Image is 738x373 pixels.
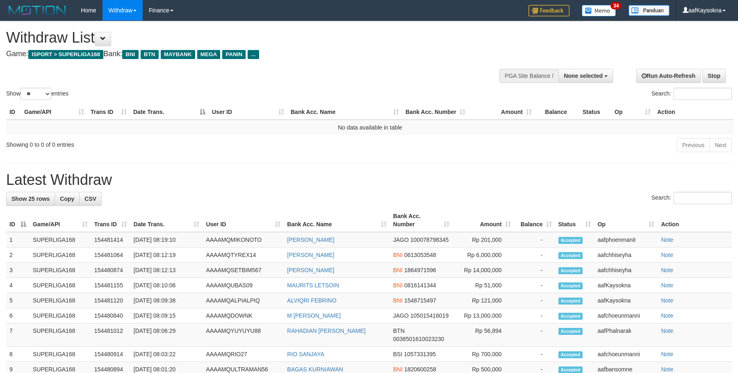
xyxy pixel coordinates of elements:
img: panduan.png [629,5,670,16]
td: [DATE] 08:09:38 [130,293,203,308]
td: No data available in table [6,120,734,135]
td: Rp 14,000,000 [453,263,514,278]
td: aafchoeunmanni [594,347,658,362]
span: BTN [393,328,405,334]
th: Trans ID: activate to sort column ascending [91,209,130,232]
a: Note [661,297,673,304]
a: Next [709,138,732,152]
button: None selected [558,69,613,83]
th: Status: activate to sort column ascending [555,209,594,232]
span: Copy [60,196,74,202]
th: Bank Acc. Number: activate to sort column ascending [402,105,469,120]
td: SUPERLIGA168 [30,293,91,308]
td: [DATE] 08:19:10 [130,232,203,248]
span: ISPORT > SUPERLIGA168 [28,50,103,59]
th: Amount: activate to sort column ascending [453,209,514,232]
a: Note [661,267,673,273]
a: [PERSON_NAME] [287,237,334,243]
span: MEGA [197,50,221,59]
a: Run Auto-Refresh [636,69,701,83]
span: Copy 1057331395 to clipboard [404,351,436,357]
span: Copy 0038501610023230 to clipboard [393,336,444,342]
th: ID: activate to sort column descending [6,209,30,232]
span: Accepted [558,328,583,335]
td: 4 [6,278,30,293]
span: Copy 1820600258 to clipboard [404,366,436,373]
td: 154481012 [91,323,130,347]
span: BNI [393,297,403,304]
span: Copy 1548715497 to clipboard [404,297,436,304]
td: AAAAMQSETBIM567 [203,263,284,278]
h1: Withdraw List [6,30,484,46]
th: User ID: activate to sort column ascending [203,209,284,232]
span: JAGO [393,237,409,243]
td: aafchhiseyha [594,248,658,263]
h1: Latest Withdraw [6,172,732,188]
td: aafPhalnarak [594,323,658,347]
span: Copy 100078798345 to clipboard [410,237,449,243]
span: BNI [393,366,403,373]
td: - [514,263,555,278]
th: Balance: activate to sort column ascending [514,209,555,232]
a: Stop [702,69,726,83]
td: SUPERLIGA168 [30,232,91,248]
td: 2 [6,248,30,263]
td: - [514,323,555,347]
td: Rp 51,000 [453,278,514,293]
th: Bank Acc. Name: activate to sort column ascending [284,209,389,232]
span: Accepted [558,267,583,274]
td: 154481414 [91,232,130,248]
th: Game/API: activate to sort column ascending [30,209,91,232]
th: ID [6,105,21,120]
span: MAYBANK [161,50,195,59]
span: CSV [84,196,96,202]
td: SUPERLIGA168 [30,278,91,293]
span: ... [248,50,259,59]
a: Note [661,312,673,319]
td: aafKaysokna [594,278,658,293]
th: Op: activate to sort column ascending [611,105,654,120]
a: Note [661,328,673,334]
a: Note [661,252,673,258]
th: Game/API: activate to sort column ascending [21,105,87,120]
th: Op: activate to sort column ascending [594,209,658,232]
span: Copy 1864971596 to clipboard [404,267,436,273]
span: Accepted [558,237,583,244]
td: 154480874 [91,263,130,278]
a: Copy [55,192,80,206]
td: [DATE] 08:03:22 [130,347,203,362]
td: 5 [6,293,30,308]
td: - [514,278,555,293]
td: SUPERLIGA168 [30,248,91,263]
img: Feedback.jpg [528,5,569,16]
a: CSV [79,192,102,206]
td: AAAAMQYUYUYU88 [203,323,284,347]
span: BNI [393,267,403,273]
a: Note [661,237,673,243]
td: AAAAMQUBAS09 [203,278,284,293]
div: PGA Site Balance / [499,69,558,83]
th: Date Trans.: activate to sort column descending [130,105,209,120]
td: SUPERLIGA168 [30,323,91,347]
span: Show 25 rows [11,196,50,202]
td: - [514,308,555,323]
td: 8 [6,347,30,362]
td: AAAAMQDOWNK [203,308,284,323]
select: Showentries [20,88,51,100]
a: [PERSON_NAME] [287,252,334,258]
span: 34 [610,2,622,9]
td: 154480914 [91,347,130,362]
td: 1 [6,232,30,248]
input: Search: [674,192,732,204]
th: Action [654,105,734,120]
th: Amount: activate to sort column ascending [469,105,535,120]
label: Search: [651,88,732,100]
td: aafphoenmanit [594,232,658,248]
td: 7 [6,323,30,347]
td: Rp 201,000 [453,232,514,248]
td: 154481120 [91,293,130,308]
th: Bank Acc. Number: activate to sort column ascending [390,209,453,232]
input: Search: [674,88,732,100]
td: [DATE] 08:06:29 [130,323,203,347]
th: Date Trans.: activate to sort column ascending [130,209,203,232]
